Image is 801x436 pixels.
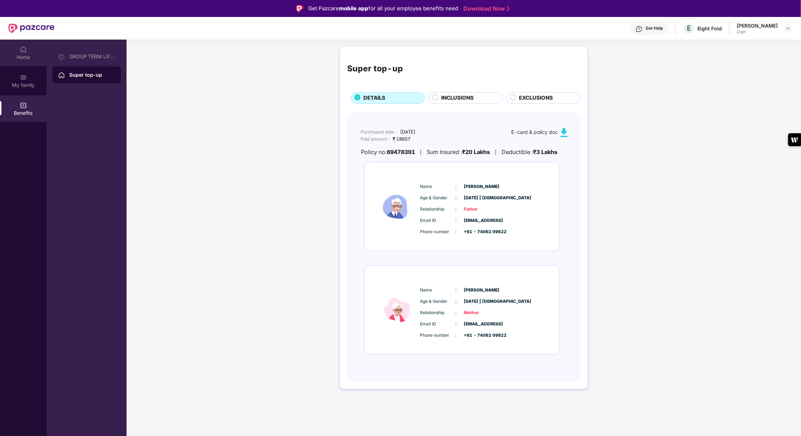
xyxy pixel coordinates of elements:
[420,287,456,294] span: Name
[427,148,490,157] div: Sum Insured :
[376,273,419,347] img: icon
[361,148,415,157] div: Policy no.
[456,331,457,339] span: :
[420,148,422,156] div: |
[456,183,457,190] span: :
[464,229,499,235] span: +91 - 74062 09622
[785,25,791,31] img: svg+xml;base64,PHN2ZyBpZD0iRHJvcGRvd24tMzJ4MzIiIHhtbG5zPSJodHRwOi8vd3d3LnczLm9yZy8yMDAwL3N2ZyIgd2...
[420,332,456,339] span: Phone number
[462,148,490,155] b: ₹20 Lakhs
[420,206,456,213] span: Relationship
[697,25,722,32] div: Eight Fold
[464,298,499,305] span: [DATE] | [DEMOGRAPHIC_DATA]
[507,5,510,12] img: Stroke
[420,310,456,316] span: Relationship
[456,297,457,305] span: :
[456,320,457,328] span: :
[687,24,691,33] span: E
[347,62,403,75] div: Super top-up
[737,29,778,35] div: User
[464,195,499,201] span: [DATE] | [DEMOGRAPHIC_DATA]
[420,195,456,201] span: Age & Gender
[456,286,457,294] span: :
[400,128,415,135] div: [DATE]
[20,74,27,81] img: svg+xml;base64,PHN2ZyB3aWR0aD0iMjAiIGhlaWdodD0iMjAiIHZpZXdCb3g9IjAgMCAyMCAyMCIgZmlsbD0ibm9uZSIgeG...
[464,332,499,339] span: +91 - 74062 09622
[420,183,456,190] span: Name
[420,217,456,224] span: Email ID
[456,309,457,317] span: :
[464,206,499,213] span: Father
[58,72,65,79] img: svg+xml;base64,PHN2ZyBpZD0iSG9tZSIgeG1sbnM9Imh0dHA6Ly93d3cudzMub3JnLzIwMDAvc3ZnIiB3aWR0aD0iMjAiIG...
[456,205,457,213] span: :
[464,287,499,294] span: [PERSON_NAME]
[464,217,499,224] span: [EMAIL_ADDRESS]
[645,25,663,31] div: Get Help
[361,135,389,142] div: Paid amount :
[361,128,397,135] div: Purchased date :
[420,321,456,328] span: Email ID
[442,94,474,102] span: INCLUSIONS
[8,24,54,33] img: New Pazcare Logo
[296,5,303,12] img: Logo
[393,135,410,142] div: ₹ 18657
[464,183,499,190] span: [PERSON_NAME]
[20,46,27,53] img: svg+xml;base64,PHN2ZyBpZD0iSG9tZSIgeG1sbnM9Imh0dHA6Ly93d3cudzMub3JnLzIwMDAvc3ZnIiB3aWR0aD0iMjAiIG...
[420,229,456,235] span: Phone number
[456,194,457,202] span: :
[456,228,457,236] span: :
[464,321,499,328] span: [EMAIL_ADDRESS]
[737,22,778,29] div: [PERSON_NAME]
[58,53,65,60] img: svg+xml;base64,PHN2ZyB3aWR0aD0iMjAiIGhlaWdodD0iMjAiIHZpZXdCb3g9IjAgMCAyMCAyMCIgZmlsbD0ibm9uZSIgeG...
[519,94,553,102] span: EXCLUSIONS
[20,102,27,109] img: svg+xml;base64,PHN2ZyBpZD0iQmVuZWZpdHMiIHhtbG5zPSJodHRwOi8vd3d3LnczLm9yZy8yMDAwL3N2ZyIgd2lkdGg9Ij...
[69,71,115,78] div: Super top-up
[308,4,458,13] div: Get Pazcare for all your employee benefits need
[364,94,386,102] span: DETAILS
[502,148,557,157] div: Deductible :
[511,128,568,137] div: E-card & policy doc
[420,298,456,305] span: Age & Gender
[387,148,415,157] b: 69478391
[636,25,643,33] img: svg+xml;base64,PHN2ZyBpZD0iSGVscC0zMngzMiIgeG1sbnM9Imh0dHA6Ly93d3cudzMub3JnLzIwMDAvc3ZnIiB3aWR0aD...
[463,5,508,12] a: Download Now
[464,310,499,316] span: Mother
[495,148,497,156] div: |
[456,217,457,224] span: :
[533,148,557,155] b: ₹3 Lakhs
[69,54,115,59] div: GROUP TERM LIFE INSURANCE
[376,169,419,244] img: icon
[339,5,368,12] strong: mobile app
[560,128,568,137] img: svg+xml;base64,PHN2ZyB4bWxucz0iaHR0cDovL3d3dy53My5vcmcvMjAwMC9zdmciIHdpZHRoPSIxMC40IiBoZWlnaHQ9Ij...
